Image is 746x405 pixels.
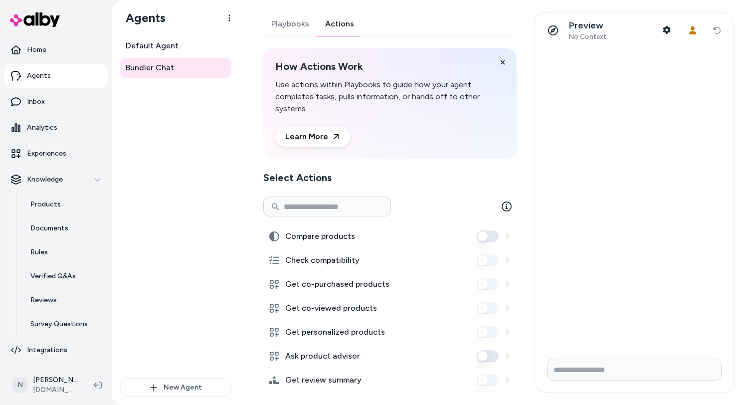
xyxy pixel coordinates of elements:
a: Agents [4,64,108,88]
a: Products [20,193,108,216]
p: Agents [27,71,51,81]
p: Products [30,200,61,209]
button: Knowledge [4,168,108,192]
span: N [12,377,28,393]
p: Integrations [27,345,67,355]
span: Bundler Chat [126,62,174,74]
a: Rules [20,240,108,264]
label: Get co-purchased products [285,278,389,290]
p: Home [27,45,46,55]
span: Default Agent [126,40,179,52]
a: Verified Q&As [20,264,108,288]
input: Write your prompt here [547,359,722,381]
label: Get review summary [285,374,362,386]
p: Analytics [27,123,57,133]
a: Analytics [4,116,108,140]
a: Actions [317,12,362,36]
p: Verified Q&As [30,271,76,281]
button: N[PERSON_NAME][DOMAIN_NAME] [6,369,86,401]
a: Bundler Chat [120,58,231,78]
p: Use actions within Playbooks to guide how your agent completes tasks, pulls information, or hands... [275,79,505,115]
label: Get co-viewed products [285,302,377,314]
a: Home [4,38,108,62]
label: Ask product advisor [285,350,360,362]
a: Documents [20,216,108,240]
h2: Select Actions [263,171,517,185]
img: alby Logo [10,12,60,27]
p: Experiences [27,149,66,159]
span: No Context [569,32,606,41]
a: Integrations [4,338,108,362]
h1: Agents [118,10,166,25]
a: Playbooks [263,12,317,36]
a: Experiences [4,142,108,166]
h2: How Actions Work [275,60,505,73]
a: Survey Questions [20,312,108,336]
a: Inbox [4,90,108,114]
p: Rules [30,247,48,257]
p: Documents [30,223,68,233]
p: Preview [569,20,606,31]
a: Default Agent [120,36,231,56]
p: Reviews [30,295,57,305]
label: Compare products [285,230,355,242]
p: Survey Questions [30,319,88,329]
label: Check compatibility [285,254,360,266]
button: New Agent [120,378,231,397]
p: [PERSON_NAME] [33,375,78,385]
p: Inbox [27,97,45,107]
a: Reviews [20,288,108,312]
a: Learn More [275,127,350,147]
p: Knowledge [27,175,63,185]
span: [DOMAIN_NAME] [33,385,78,395]
label: Get personalized products [285,326,385,338]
